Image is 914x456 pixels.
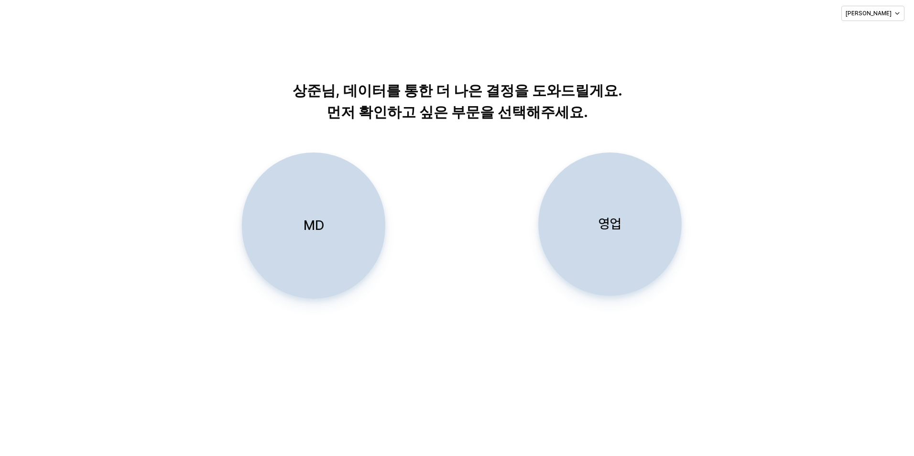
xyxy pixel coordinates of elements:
p: 상준님, 데이터를 통한 더 나은 결정을 도와드릴게요. 먼저 확인하고 싶은 부문을 선택해주세요. [213,80,701,123]
p: 영업 [598,215,621,233]
button: MD [242,152,385,299]
p: MD [304,217,324,234]
p: [PERSON_NAME] [846,10,892,17]
button: 영업 [538,152,682,296]
button: [PERSON_NAME] [841,6,904,21]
